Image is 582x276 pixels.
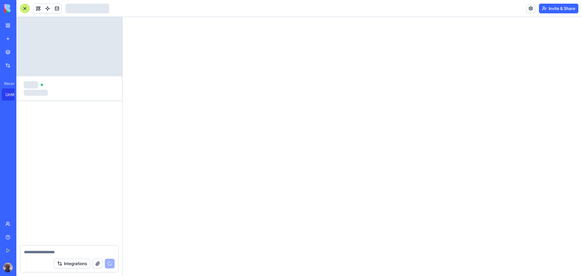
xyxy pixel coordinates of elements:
[54,259,90,268] button: Integrations
[5,91,22,98] div: Untitled App
[2,81,15,86] span: Recent
[3,263,13,272] img: ACg8ocJyRfmUOPBs2k3i3RZEh_ExFpcqkyI4CimNx__4baonB5NMVsuB=s96-c
[4,4,42,13] img: logo
[539,4,578,13] button: Invite & Share
[2,88,26,101] a: Untitled App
